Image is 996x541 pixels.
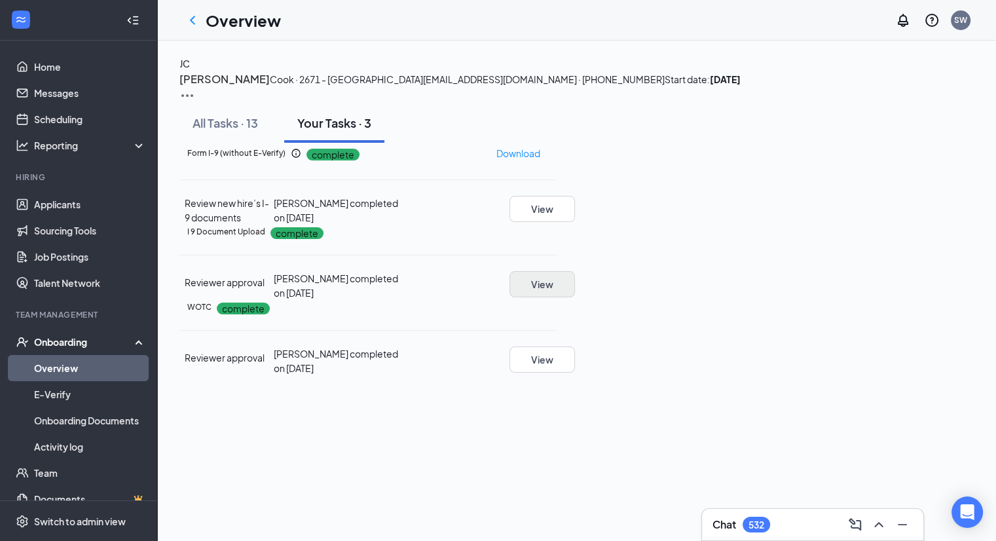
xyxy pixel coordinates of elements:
span: Reviewer approval [185,352,265,364]
svg: UserCheck [16,335,29,348]
p: complete [270,227,323,239]
svg: Collapse [126,14,139,27]
div: Onboarding [34,335,135,348]
a: Job Postings [34,244,146,270]
a: Team [34,460,146,486]
h5: WOTC [187,301,212,313]
button: Minimize [892,514,913,535]
button: View [509,346,575,373]
img: More Actions [179,88,195,103]
a: Activity log [34,434,146,460]
div: Reporting [34,139,147,152]
span: [PERSON_NAME] completed on [DATE] [274,348,398,374]
button: ChevronUp [868,514,889,535]
a: Scheduling [34,106,146,132]
svg: ChevronLeft [185,12,200,28]
svg: Analysis [16,139,29,152]
p: complete [217,303,270,314]
button: Download [496,143,541,164]
p: complete [306,149,360,160]
a: Applicants [34,191,146,217]
div: Switch to admin view [34,515,126,528]
span: [PERSON_NAME] completed on [DATE] [274,272,398,299]
p: Download [496,146,540,160]
svg: WorkstreamLogo [14,13,28,26]
svg: Info [291,148,301,159]
svg: Notifications [895,12,911,28]
h5: I 9 Document Upload [187,226,265,238]
button: ComposeMessage [845,514,866,535]
div: All Tasks · 13 [193,115,258,131]
span: [EMAIL_ADDRESS][DOMAIN_NAME] · [PHONE_NUMBER] [423,73,665,85]
svg: ComposeMessage [847,517,863,532]
svg: QuestionInfo [924,12,940,28]
a: Home [34,54,146,80]
button: [PERSON_NAME] [179,71,270,88]
div: Your Tasks · 3 [297,115,371,131]
span: Review new hire’s I-9 documents [185,197,269,223]
button: View [509,271,575,297]
a: Overview [34,355,146,381]
div: Hiring [16,172,143,183]
a: E-Verify [34,381,146,407]
div: Open Intercom Messenger [951,496,983,528]
div: 532 [748,519,764,531]
h5: Form I-9 (without E-Verify) [187,147,286,159]
span: [PERSON_NAME] completed on [DATE] [274,197,398,223]
div: SW [954,14,967,26]
a: DocumentsCrown [34,486,146,512]
span: Reviewer approval [185,276,265,288]
a: Talent Network [34,270,146,296]
h3: Chat [712,517,736,532]
svg: ChevronUp [871,517,887,532]
svg: Minimize [895,517,910,532]
a: Onboarding Documents [34,407,146,434]
a: Sourcing Tools [34,217,146,244]
span: Cook · 2671 - [GEOGRAPHIC_DATA] [270,73,423,85]
strong: [DATE] [710,73,741,85]
a: Messages [34,80,146,106]
svg: Settings [16,515,29,528]
button: View [509,196,575,222]
h1: Overview [206,9,281,31]
button: JC [179,56,190,71]
span: Start date: [665,73,741,85]
div: Team Management [16,309,143,320]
